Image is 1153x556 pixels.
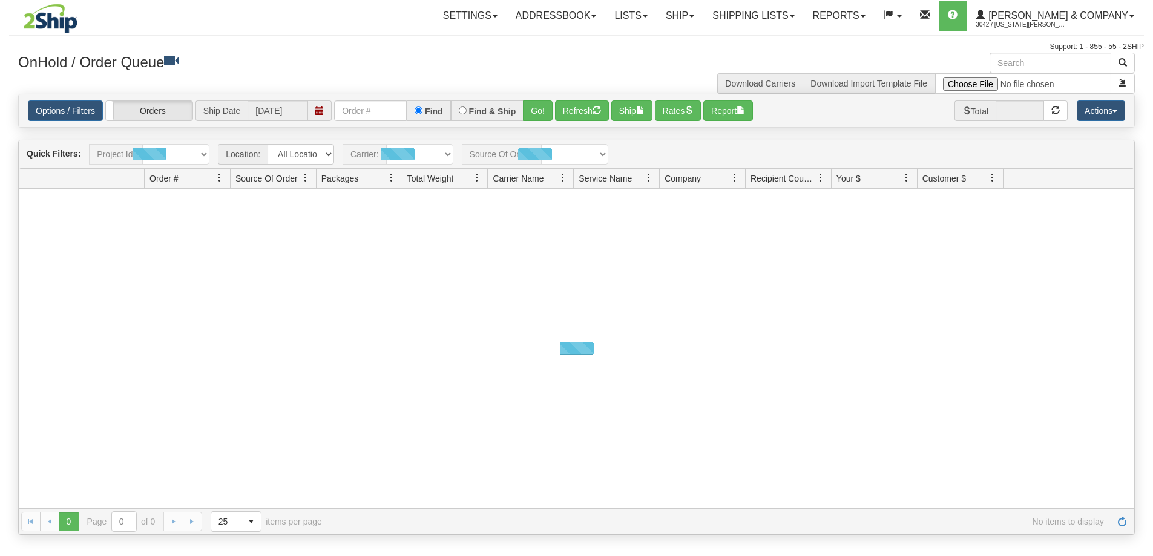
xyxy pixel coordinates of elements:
[211,511,261,532] span: Page sizes drop down
[59,512,78,531] span: Page 0
[1077,100,1125,121] button: Actions
[241,512,261,531] span: select
[425,107,443,116] label: Find
[149,172,178,185] span: Order #
[579,172,632,185] span: Service Name
[467,168,487,188] a: Total Weight filter column settings
[922,172,966,185] span: Customer $
[87,511,156,532] span: Page of 0
[195,100,248,121] span: Ship Date
[655,100,701,121] button: Rates
[810,168,831,188] a: Recipient Country filter column settings
[27,148,80,160] label: Quick Filters:
[507,1,606,31] a: Addressbook
[106,101,192,120] label: Orders
[990,53,1111,73] input: Search
[665,172,701,185] span: Company
[295,168,316,188] a: Source Of Order filter column settings
[218,515,234,528] span: 25
[321,172,358,185] span: Packages
[209,168,230,188] a: Order # filter column settings
[28,100,103,121] a: Options / Filters
[1112,512,1132,531] a: Refresh
[407,172,454,185] span: Total Weight
[493,172,544,185] span: Carrier Name
[555,100,609,121] button: Refresh
[751,172,816,185] span: Recipient Country
[605,1,656,31] a: Lists
[703,100,753,121] button: Report
[804,1,875,31] a: Reports
[334,100,407,121] input: Order #
[985,10,1128,21] span: [PERSON_NAME] & Company
[434,1,507,31] a: Settings
[836,172,861,185] span: Your $
[976,19,1066,31] span: 3042 / [US_STATE][PERSON_NAME]
[954,100,996,121] span: Total
[9,42,1144,52] div: Support: 1 - 855 - 55 - 2SHIP
[381,168,402,188] a: Packages filter column settings
[896,168,917,188] a: Your $ filter column settings
[1111,53,1135,73] button: Search
[703,1,803,31] a: Shipping lists
[553,168,573,188] a: Carrier Name filter column settings
[657,1,703,31] a: Ship
[1125,216,1152,339] iframe: chat widget
[639,168,659,188] a: Service Name filter column settings
[611,100,652,121] button: Ship
[469,107,516,116] label: Find & Ship
[935,73,1111,94] input: Import
[982,168,1003,188] a: Customer $ filter column settings
[523,100,553,121] button: Go!
[235,172,298,185] span: Source Of Order
[218,144,268,165] span: Location:
[339,517,1104,526] span: No items to display
[725,79,795,88] a: Download Carriers
[19,140,1134,169] div: grid toolbar
[724,168,745,188] a: Company filter column settings
[9,3,92,34] img: logo3042.jpg
[810,79,927,88] a: Download Import Template File
[967,1,1143,31] a: [PERSON_NAME] & Company 3042 / [US_STATE][PERSON_NAME]
[211,511,322,532] span: items per page
[18,53,568,70] h3: OnHold / Order Queue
